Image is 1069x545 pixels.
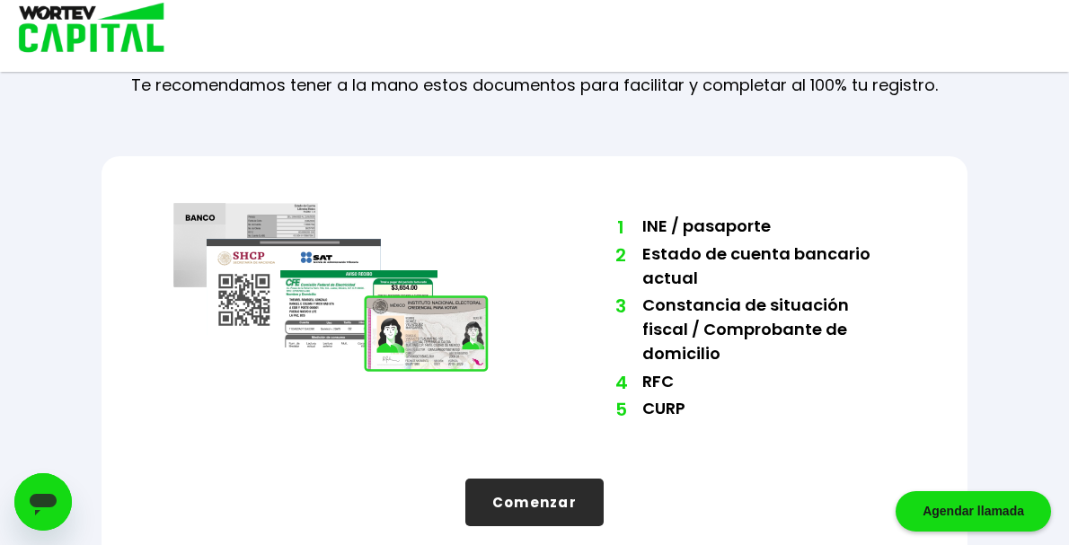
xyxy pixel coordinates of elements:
li: CURP [642,396,896,424]
span: 1 [615,214,624,241]
div: Agendar llamada [896,491,1051,532]
li: RFC [642,369,896,397]
button: Comenzar [465,479,604,526]
iframe: Botón para iniciar la ventana de mensajería [14,473,72,531]
span: 2 [615,242,624,268]
span: 5 [615,396,624,423]
li: INE / pasaporte [642,214,896,242]
li: Estado de cuenta bancario actual [642,242,896,294]
li: Constancia de situación fiscal / Comprobante de domicilio [642,293,896,369]
p: Para continuar con el proceso de registro es necesario ingreses algunos datos personales. Te reco... [131,45,938,99]
span: 3 [615,293,624,320]
span: 4 [615,369,624,396]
